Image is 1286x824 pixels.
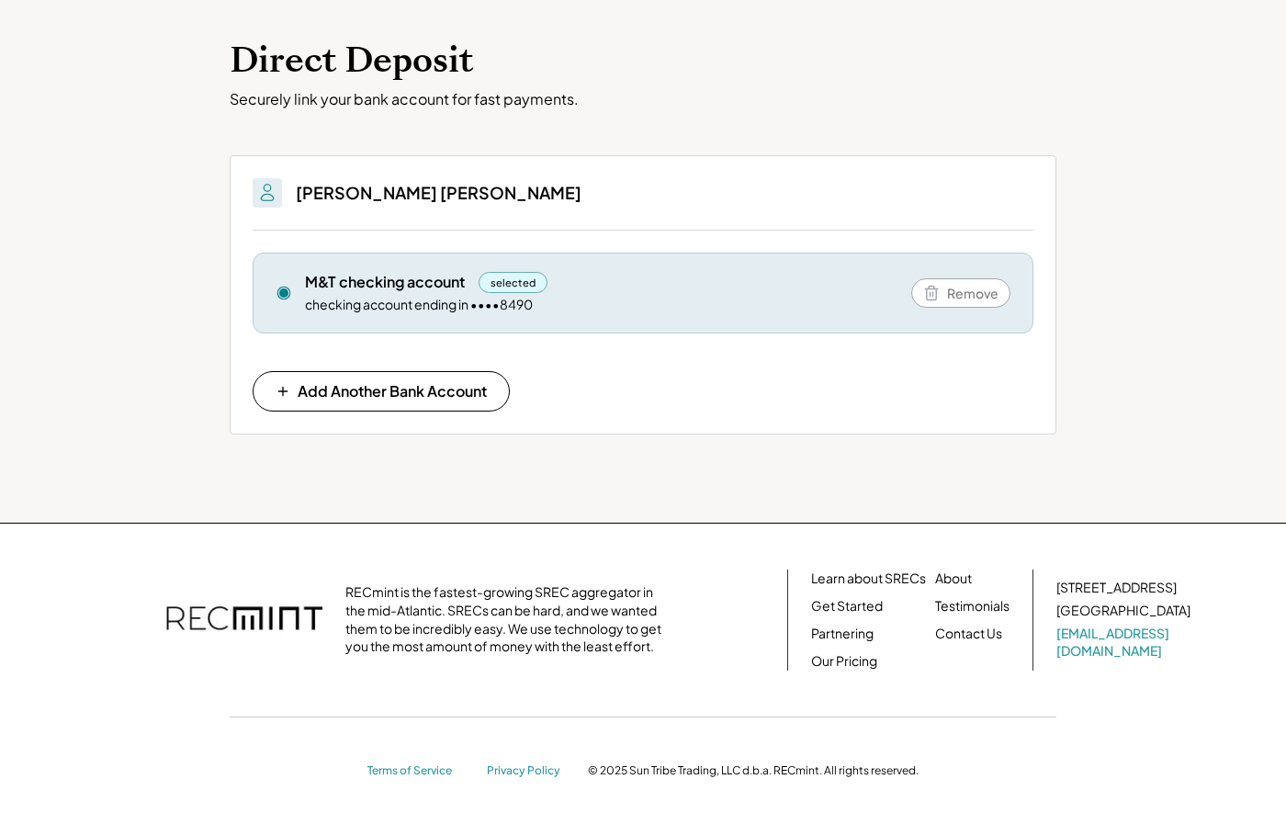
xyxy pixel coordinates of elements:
div: [STREET_ADDRESS] [1056,579,1177,597]
div: © 2025 Sun Tribe Trading, LLC d.b.a. RECmint. All rights reserved. [588,763,919,778]
div: RECmint is the fastest-growing SREC aggregator in the mid-Atlantic. SRECs can be hard, and we wan... [345,583,671,655]
a: Contact Us [935,625,1002,643]
div: Securely link your bank account for fast payments. [230,90,1056,109]
a: Privacy Policy [487,763,570,779]
img: recmint-logotype%403x.png [166,588,322,652]
h1: Direct Deposit [230,40,1056,83]
div: [GEOGRAPHIC_DATA] [1056,602,1190,620]
h3: [PERSON_NAME] [PERSON_NAME] [296,182,581,203]
a: Testimonials [935,597,1010,615]
div: selected [479,272,547,293]
div: M&T checking account [305,272,465,292]
span: Remove [947,287,998,299]
a: [EMAIL_ADDRESS][DOMAIN_NAME] [1056,625,1194,660]
img: People.svg [256,182,278,204]
button: Remove [911,278,1010,308]
a: Get Started [811,597,883,615]
a: Learn about SRECs [811,570,926,588]
a: About [935,570,972,588]
a: Terms of Service [367,763,468,779]
button: Add Another Bank Account [253,371,510,412]
div: checking account ending in ••••8490 [305,296,533,314]
a: Our Pricing [811,652,877,671]
a: Partnering [811,625,874,643]
span: Add Another Bank Account [298,384,487,399]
